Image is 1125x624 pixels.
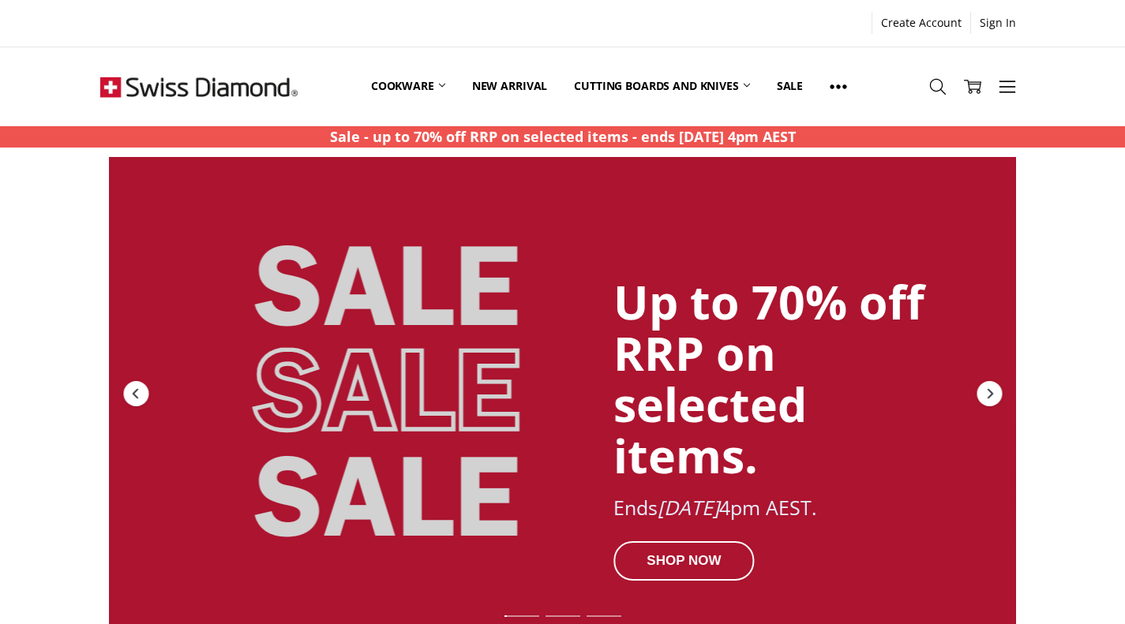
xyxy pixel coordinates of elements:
[763,51,816,121] a: Sale
[358,51,459,121] a: Cookware
[872,12,970,34] a: Create Account
[613,276,932,481] div: Up to 70% off RRP on selected items.
[613,540,755,580] div: SHOP NOW
[122,379,150,408] div: Previous
[459,51,561,121] a: New arrival
[561,51,763,121] a: Cutting boards and knives
[975,379,1003,408] div: Next
[816,51,861,122] a: Show All
[971,12,1025,34] a: Sign In
[330,127,796,146] strong: Sale - up to 70% off RRP on selected items - ends [DATE] 4pm AEST
[100,47,298,126] img: Free Shipping On Every Order
[658,494,719,521] em: [DATE]
[613,497,932,519] div: Ends 4pm AEST.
